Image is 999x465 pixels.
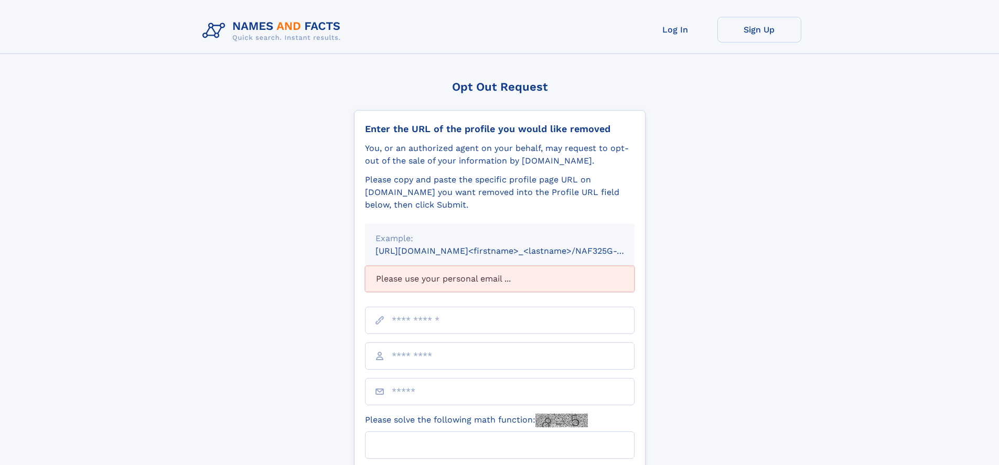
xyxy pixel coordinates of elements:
small: [URL][DOMAIN_NAME]<firstname>_<lastname>/NAF325G-xxxxxxxx [375,246,654,256]
div: Please use your personal email ... [365,266,635,292]
div: You, or an authorized agent on your behalf, may request to opt-out of the sale of your informatio... [365,142,635,167]
div: Enter the URL of the profile you would like removed [365,123,635,135]
div: Please copy and paste the specific profile page URL on [DOMAIN_NAME] you want removed into the Pr... [365,174,635,211]
img: Logo Names and Facts [198,17,349,45]
div: Opt Out Request [354,80,646,93]
div: Example: [375,232,624,245]
a: Log In [633,17,717,42]
a: Sign Up [717,17,801,42]
label: Please solve the following math function: [365,414,588,427]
